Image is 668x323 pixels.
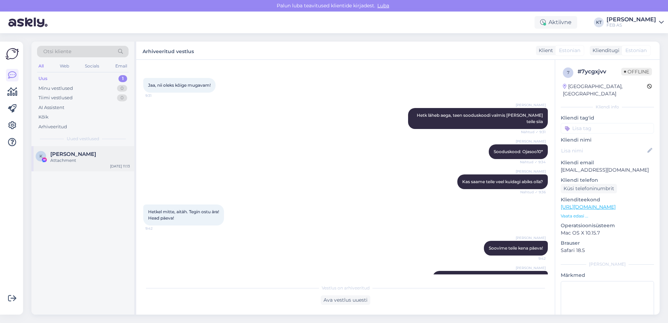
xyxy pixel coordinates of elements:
[520,256,546,261] span: 9:42
[38,123,67,130] div: Arhiveeritud
[561,159,654,166] p: Kliendi email
[607,22,656,28] div: FEB AS
[561,272,654,279] p: Märkmed
[578,67,621,76] div: # 7ycgxjvv
[561,147,646,155] input: Lisa nimi
[118,75,127,82] div: 1
[561,261,654,267] div: [PERSON_NAME]
[43,48,71,55] span: Otsi kliente
[375,2,391,9] span: Luba
[321,295,370,305] div: Ava vestlus uuesti
[561,177,654,184] p: Kliendi telefon
[563,83,647,98] div: [GEOGRAPHIC_DATA], [GEOGRAPHIC_DATA]
[520,159,546,165] span: Nähtud ✓ 9:34
[462,179,543,184] span: Kas saame teile veel kuidagi abiks olla?
[561,229,654,237] p: Mac OS X 10.15.7
[117,94,127,101] div: 0
[114,62,129,71] div: Email
[536,47,553,54] div: Klient
[516,265,546,271] span: [PERSON_NAME]
[145,93,172,98] span: 9:31
[621,68,652,76] span: Offline
[561,247,654,254] p: Safari 18.5
[117,85,127,92] div: 0
[561,204,616,210] a: [URL][DOMAIN_NAME]
[148,82,211,88] span: Jaa, nii oleks kõige mugavam!
[561,104,654,110] div: Kliendi info
[561,184,617,193] div: Küsi telefoninumbrit
[58,62,71,71] div: Web
[561,239,654,247] p: Brauser
[516,169,546,174] span: [PERSON_NAME]
[39,153,43,159] span: K
[607,17,656,22] div: [PERSON_NAME]
[38,94,73,101] div: Tiimi vestlused
[417,113,544,124] span: Hetk läheb aega, teen sooduskoodi valmis [PERSON_NAME] teile siia
[494,149,543,154] span: Sooduskood: Ojasoo10*
[145,226,172,231] span: 9:42
[520,189,546,195] span: Nähtud ✓ 9:36
[38,75,48,82] div: Uus
[520,129,546,135] span: Nähtud ✓ 9:31
[516,235,546,241] span: [PERSON_NAME]
[50,151,96,157] span: Kaido Rao
[516,139,546,144] span: [PERSON_NAME]
[38,85,73,92] div: Minu vestlused
[38,114,49,121] div: Kõik
[6,47,19,60] img: Askly Logo
[594,17,604,27] div: KT
[561,222,654,229] p: Operatsioonisüsteem
[67,136,99,142] span: Uued vestlused
[143,46,194,55] label: Arhiveeritud vestlus
[590,47,619,54] div: Klienditugi
[561,136,654,144] p: Kliendi nimi
[607,17,664,28] a: [PERSON_NAME]FEB AS
[37,62,45,71] div: All
[322,285,370,291] span: Vestlus on arhiveeritud
[489,245,543,251] span: Soovime teile kena päeva!
[625,47,647,54] span: Estonian
[83,62,101,71] div: Socials
[561,196,654,203] p: Klienditeekond
[38,104,64,111] div: AI Assistent
[561,213,654,219] p: Vaata edasi ...
[559,47,580,54] span: Estonian
[561,123,654,134] input: Lisa tag
[561,166,654,174] p: [EMAIL_ADDRESS][DOMAIN_NAME]
[561,114,654,122] p: Kliendi tag'id
[148,209,219,221] span: Hetkel mitte, aitäh. Tegin ostu ära! Head päeva!
[535,16,577,29] div: Aktiivne
[110,164,130,169] div: [DATE] 11:13
[567,70,569,75] span: 7
[50,157,130,164] div: Attachment
[516,102,546,108] span: [PERSON_NAME]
